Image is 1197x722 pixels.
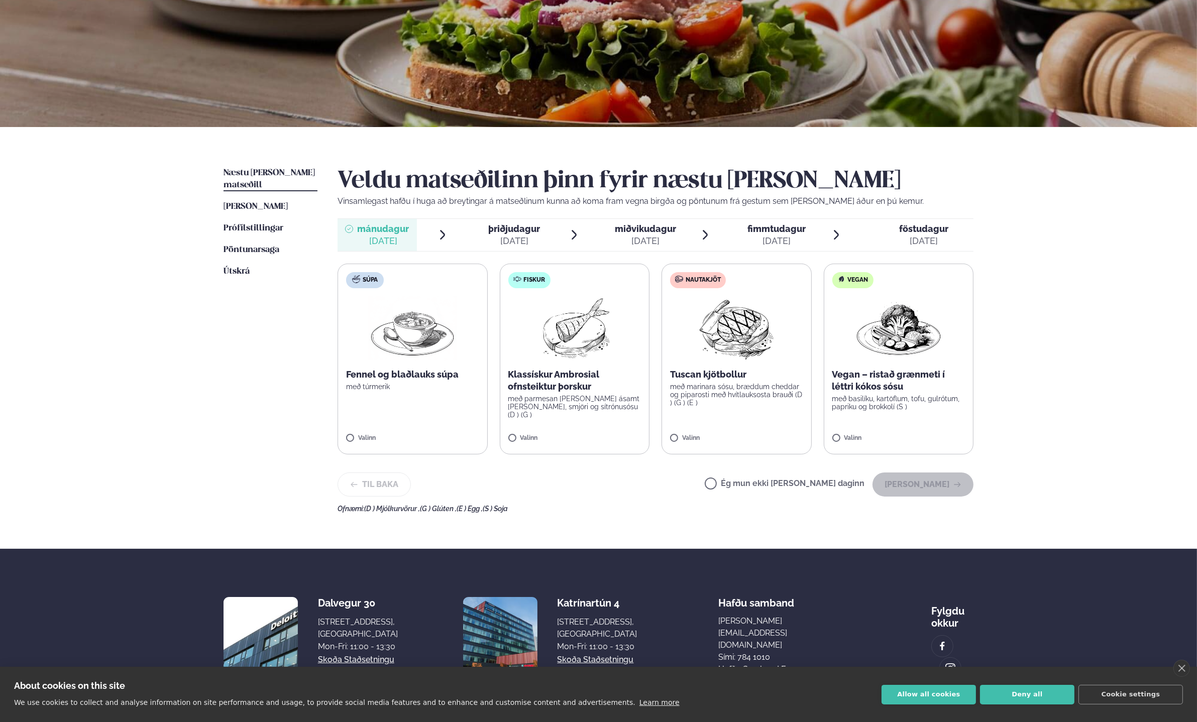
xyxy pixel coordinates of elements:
p: We use cookies to collect and analyse information on site performance and usage, to provide socia... [14,698,635,706]
button: Cookie settings [1078,685,1183,704]
button: Deny all [980,685,1074,704]
span: mánudagur [357,223,409,234]
div: Fylgdu okkur [931,597,973,629]
span: (E ) Egg , [457,505,483,513]
span: (S ) Soja [483,505,508,513]
div: Dalvegur 30 [318,597,398,609]
span: Súpa [363,276,378,284]
span: (D ) Mjólkurvörur , [364,505,420,513]
strong: About cookies on this site [14,680,125,691]
img: image alt [463,597,537,671]
span: Fiskur [524,276,546,284]
a: image alt [932,636,953,657]
p: Klassískur Ambrosial ofnsteiktur þorskur [508,369,641,393]
a: Skoða staðsetningu [318,654,394,666]
div: Katrínartún 4 [558,597,637,609]
p: Tuscan kjötbollur [670,369,803,381]
a: Prófílstillingar [224,222,283,234]
a: Learn more [639,698,680,706]
span: [PERSON_NAME] [224,202,288,211]
div: [DATE] [899,235,948,247]
a: Pöntunarsaga [224,244,279,256]
img: Beef-Meat.png [692,296,781,360]
img: fish.svg [513,275,521,283]
img: Vegan.svg [837,275,845,283]
a: [PERSON_NAME][EMAIL_ADDRESS][DOMAIN_NAME] [718,615,850,651]
span: miðvikudagur [615,223,676,234]
span: Pöntunarsaga [224,246,279,254]
div: Ofnæmi: [338,505,973,513]
a: [PERSON_NAME] [224,201,288,213]
p: með túrmerik [346,383,479,391]
div: Mon-Fri: 11:00 - 13:30 [558,641,637,653]
img: image alt [937,641,948,652]
a: close [1173,660,1190,677]
span: Vegan [848,276,868,284]
div: [DATE] [357,235,409,247]
button: Til baka [338,472,411,497]
img: Fish.png [530,296,619,360]
p: með basilíku, kartöflum, tofu, gulrótum, papriku og brokkolí (S ) [832,395,965,411]
button: Allow all cookies [882,685,976,704]
span: (G ) Glúten , [420,505,457,513]
h2: Veldu matseðilinn þinn fyrir næstu [PERSON_NAME] [338,167,973,195]
span: Næstu [PERSON_NAME] matseðill [224,169,315,189]
p: með marinara sósu, bræddum cheddar og piparosti með hvítlauksosta brauði (D ) (G ) (E ) [670,383,803,407]
p: með parmesan [PERSON_NAME] ásamt [PERSON_NAME], smjöri og sítrónusósu (D ) (G ) [508,395,641,419]
div: [DATE] [747,235,806,247]
div: [DATE] [615,235,676,247]
img: Vegan.png [854,296,943,360]
span: Hafðu samband [718,589,794,609]
img: Soup.png [368,296,457,360]
button: [PERSON_NAME] [873,472,973,497]
div: [STREET_ADDRESS], [GEOGRAPHIC_DATA] [318,616,398,640]
img: image alt [945,663,956,674]
div: [DATE] [488,235,540,247]
a: Hafðu samband form [718,663,801,675]
span: Prófílstillingar [224,224,283,232]
a: Útskrá [224,266,250,278]
a: Skoða staðsetningu [558,654,634,666]
img: beef.svg [675,275,683,283]
span: Nautakjöt [686,276,721,284]
a: image alt [940,658,961,679]
img: soup.svg [352,275,360,283]
span: þriðjudagur [488,223,540,234]
p: Fennel og blaðlauks súpa [346,369,479,381]
a: Næstu [PERSON_NAME] matseðill [224,167,317,191]
img: image alt [224,597,298,671]
p: Sími: 784 1010 [718,651,850,663]
span: Útskrá [224,267,250,276]
p: Vegan – ristað grænmeti í léttri kókos sósu [832,369,965,393]
span: fimmtudagur [747,223,806,234]
div: Mon-Fri: 11:00 - 13:30 [318,641,398,653]
div: [STREET_ADDRESS], [GEOGRAPHIC_DATA] [558,616,637,640]
p: Vinsamlegast hafðu í huga að breytingar á matseðlinum kunna að koma fram vegna birgða og pöntunum... [338,195,973,207]
span: föstudagur [899,223,948,234]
